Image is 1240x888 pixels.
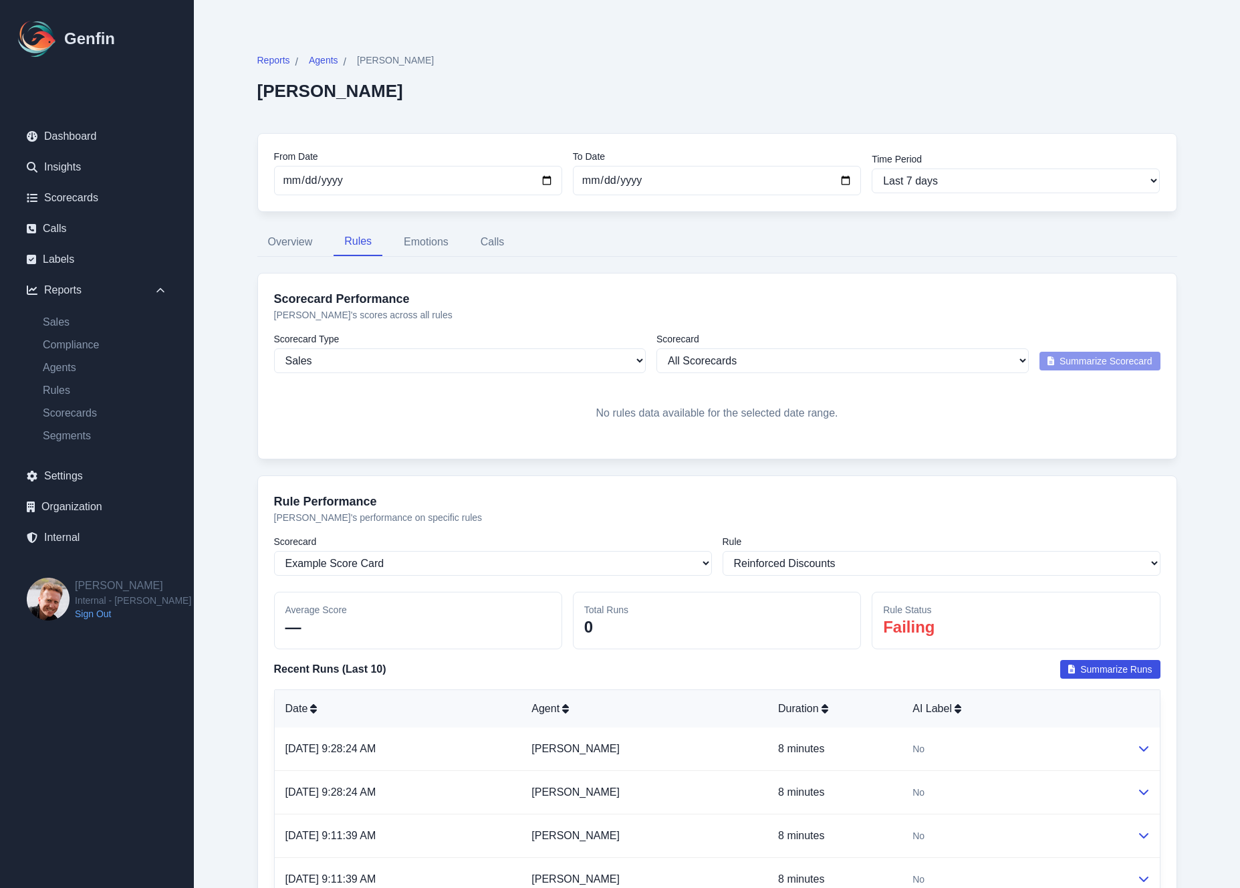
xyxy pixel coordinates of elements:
[16,215,178,242] a: Calls
[344,54,346,70] span: /
[274,332,646,346] label: Scorecard Type
[584,603,850,617] p: Total Runs
[274,661,386,677] h4: Recent Runs (Last 10)
[357,53,434,67] span: [PERSON_NAME]
[16,463,178,489] a: Settings
[274,290,1160,308] h3: Scorecard Performance
[334,228,382,256] button: Rules
[257,53,290,70] a: Reports
[912,786,924,799] span: No
[285,617,551,638] p: —
[883,603,1148,617] p: Rule Status
[285,786,376,798] a: [DATE] 9:28:24 AM
[274,535,712,548] label: Scorecard
[257,53,290,67] span: Reports
[32,337,178,353] a: Compliance
[75,594,191,607] span: Internal - [PERSON_NAME]
[723,535,1160,548] label: Rule
[470,228,515,256] button: Calls
[274,492,1160,511] h3: Rule Performance
[257,81,435,101] h2: [PERSON_NAME]
[295,54,298,70] span: /
[274,150,562,163] label: From Date
[16,524,178,551] a: Internal
[778,871,891,887] p: 8 minutes
[16,277,178,304] div: Reports
[285,830,376,841] a: [DATE] 9:11:39 AM
[912,873,924,886] span: No
[285,743,376,754] a: [DATE] 9:28:24 AM
[75,578,191,594] h2: [PERSON_NAME]
[1080,663,1152,676] span: Summarize Runs
[75,607,191,621] a: Sign Out
[32,428,178,444] a: Segments
[1060,660,1160,679] button: Summarize Runs
[32,360,178,376] a: Agents
[778,828,891,844] p: 8 minutes
[274,308,1160,322] p: [PERSON_NAME] 's scores across all rules
[16,493,178,520] a: Organization
[912,829,924,843] span: No
[16,154,178,181] a: Insights
[1060,354,1152,368] span: Summarize Scorecard
[257,228,324,256] button: Overview
[27,578,70,621] img: Brian Dunagan
[883,617,1148,638] p: Failing
[64,28,115,49] h1: Genfin
[285,603,551,617] p: Average Score
[309,53,338,70] a: Agents
[32,314,178,330] a: Sales
[1039,352,1160,370] button: Summarize Scorecard
[531,743,620,754] a: [PERSON_NAME]
[274,511,1160,524] p: [PERSON_NAME] 's performance on specific rules
[531,873,620,885] a: [PERSON_NAME]
[912,742,924,756] span: No
[309,53,338,67] span: Agents
[872,152,1160,166] label: Time Period
[778,701,891,717] div: Duration
[531,830,620,841] a: [PERSON_NAME]
[912,701,1115,717] div: AI Label
[778,784,891,800] p: 8 minutes
[531,786,620,798] a: [PERSON_NAME]
[285,873,376,885] a: [DATE] 9:11:39 AM
[32,382,178,399] a: Rules
[274,384,1160,443] div: No rules data available for the selected date range.
[16,17,59,60] img: Logo
[573,150,861,163] label: To Date
[531,701,757,717] div: Agent
[32,405,178,421] a: Scorecards
[285,701,511,717] div: Date
[16,185,178,211] a: Scorecards
[656,332,1029,346] label: Scorecard
[16,123,178,150] a: Dashboard
[393,228,459,256] button: Emotions
[584,617,850,638] p: 0
[778,741,891,757] p: 8 minutes
[16,246,178,273] a: Labels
